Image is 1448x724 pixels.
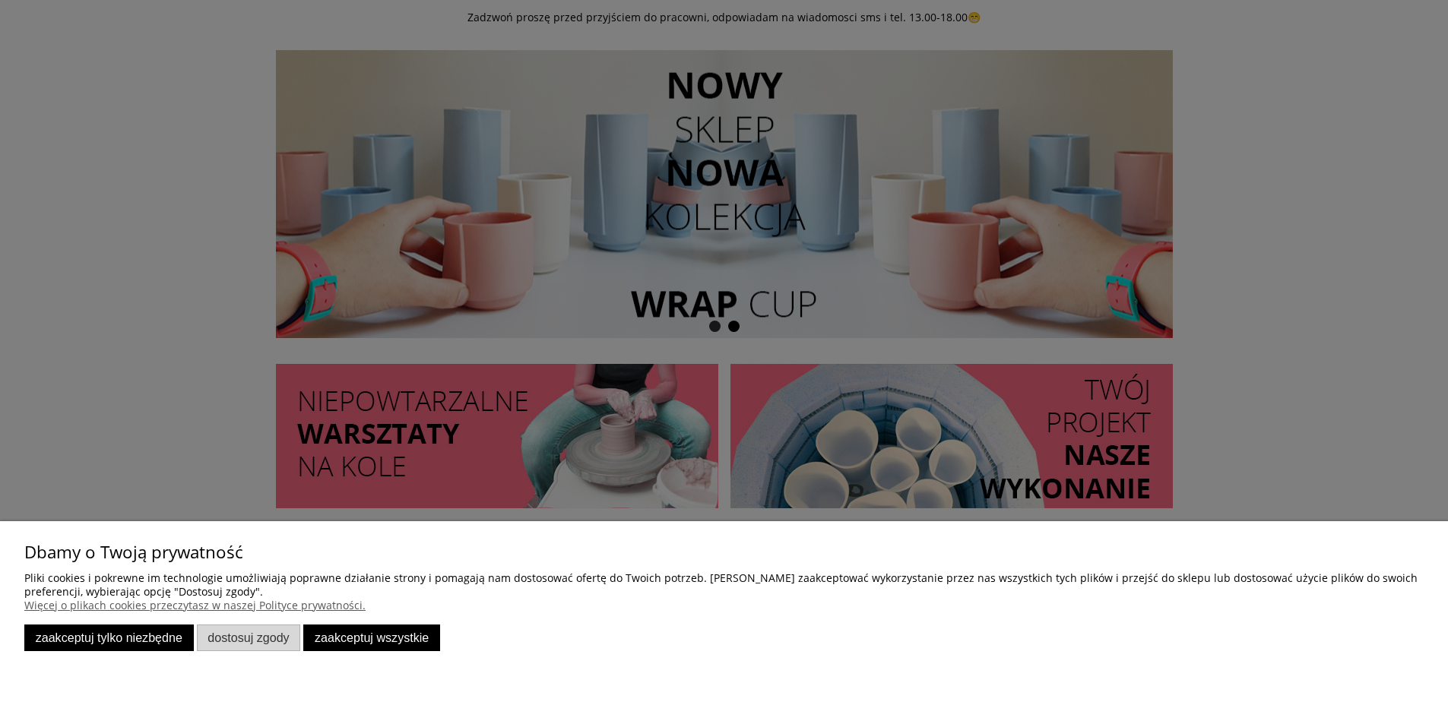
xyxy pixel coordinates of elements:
[24,545,1424,559] p: Dbamy o Twoją prywatność
[24,571,1424,599] p: Pliki cookies i pokrewne im technologie umożliwiają poprawne działanie strony i pomagają nam dost...
[24,598,366,612] a: Więcej o plikach cookies przeczytasz w naszej Polityce prywatności.
[303,624,440,651] button: Zaakceptuj wszystkie
[197,624,301,651] button: Dostosuj zgody
[24,624,194,651] button: Zaakceptuj tylko niezbędne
